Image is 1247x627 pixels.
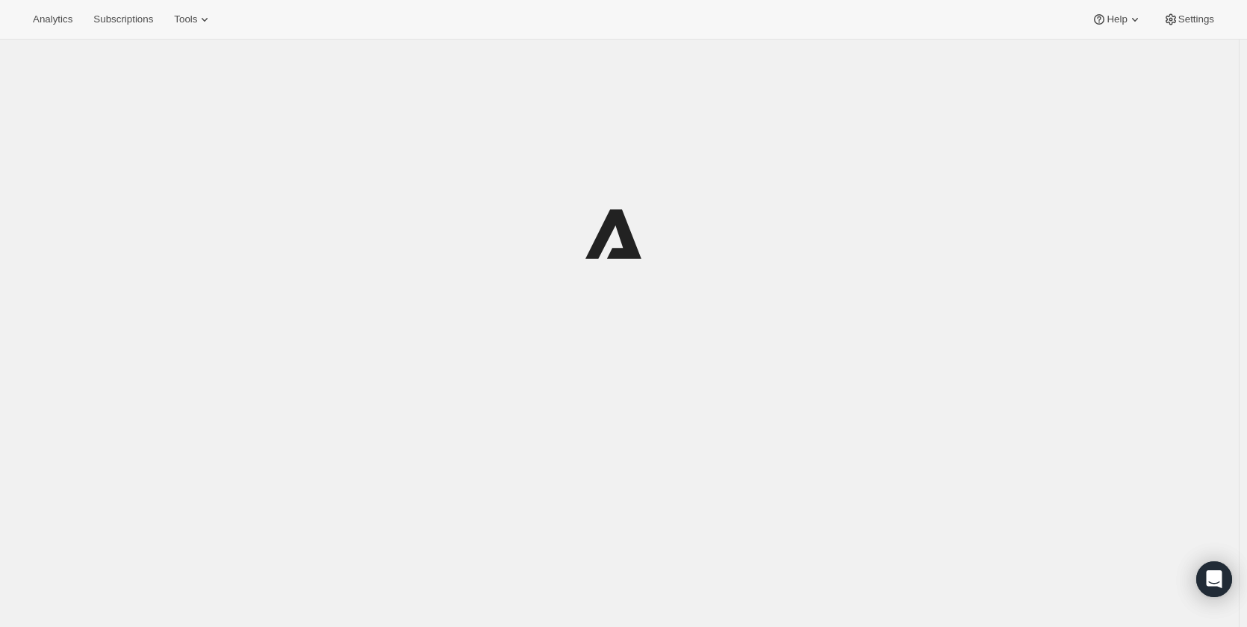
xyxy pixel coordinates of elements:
[1154,9,1223,30] button: Settings
[93,13,153,25] span: Subscriptions
[1107,13,1127,25] span: Help
[1196,561,1232,597] div: Open Intercom Messenger
[165,9,221,30] button: Tools
[84,9,162,30] button: Subscriptions
[1083,9,1151,30] button: Help
[24,9,81,30] button: Analytics
[33,13,72,25] span: Analytics
[1178,13,1214,25] span: Settings
[174,13,197,25] span: Tools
